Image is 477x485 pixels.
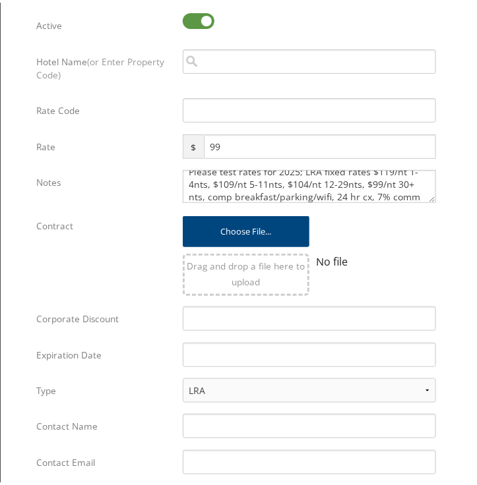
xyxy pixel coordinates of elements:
label: Rate [36,132,173,157]
label: Corporate Discount [36,304,173,329]
span: Drag and drop a file here to upload [187,257,305,285]
label: Contact Email [36,447,173,472]
span: (or Enter Property Code) [36,53,164,78]
label: Type [36,376,173,401]
label: Contact Name [36,411,173,436]
span: No file [316,252,348,266]
label: Rate Code [36,96,173,121]
label: Expiration Date [36,340,173,365]
label: Hotel Name [36,47,173,86]
span: $ [183,132,204,156]
label: Active [36,11,173,36]
label: Notes [36,167,173,192]
label: Contract [36,211,173,236]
